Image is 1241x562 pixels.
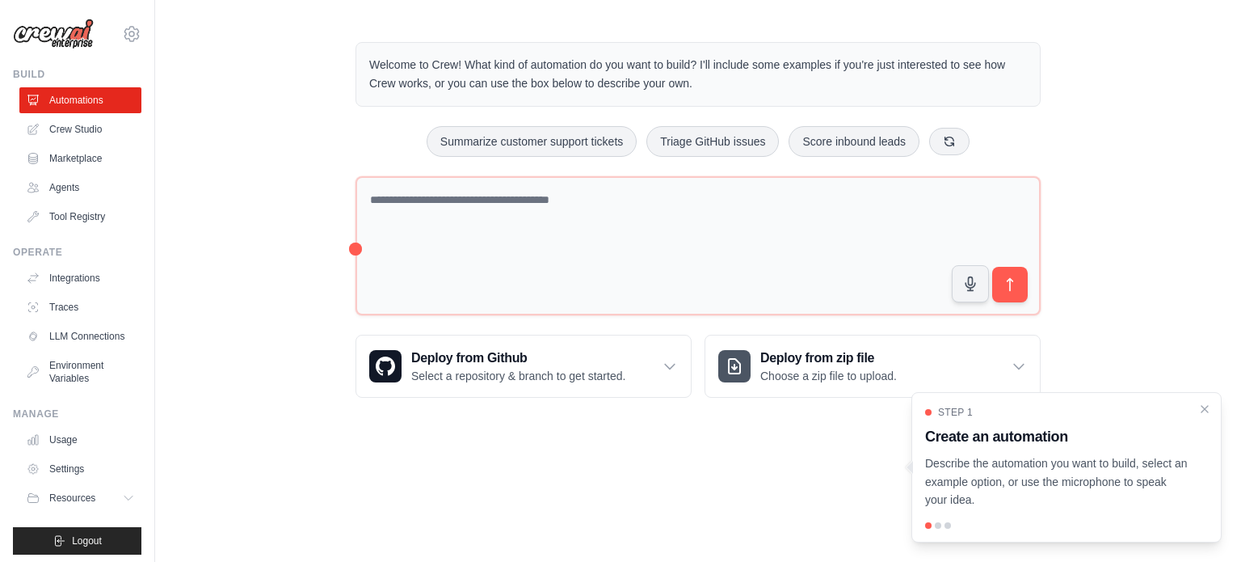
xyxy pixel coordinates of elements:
button: Triage GitHub issues [646,126,779,157]
h3: Deploy from zip file [760,349,897,368]
a: Settings [19,456,141,482]
a: LLM Connections [19,323,141,349]
button: Resources [19,485,141,511]
h3: Deploy from Github [411,349,625,368]
iframe: Chat Widget [1160,484,1241,562]
span: Step 1 [938,406,973,419]
a: Agents [19,175,141,201]
a: Automations [19,87,141,113]
p: Select a repository & branch to get started. [411,368,625,384]
a: Usage [19,427,141,453]
button: Summarize customer support tickets [427,126,637,157]
h3: Create an automation [925,425,1188,448]
a: Traces [19,294,141,320]
p: Welcome to Crew! What kind of automation do you want to build? I'll include some examples if you'... [369,56,1027,93]
div: Manage [13,408,141,420]
img: Logo [13,19,94,49]
span: Resources [49,492,95,505]
div: Operate [13,246,141,259]
div: Build [13,68,141,81]
p: Choose a zip file to upload. [760,368,897,384]
span: Logout [72,535,102,547]
a: Integrations [19,265,141,291]
p: Describe the automation you want to build, select an example option, or use the microphone to spe... [925,454,1188,509]
button: Logout [13,527,141,555]
a: Marketplace [19,146,141,171]
a: Environment Variables [19,353,141,391]
a: Crew Studio [19,116,141,142]
button: Close walkthrough [1198,403,1211,416]
button: Score inbound leads [789,126,919,157]
a: Tool Registry [19,204,141,230]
